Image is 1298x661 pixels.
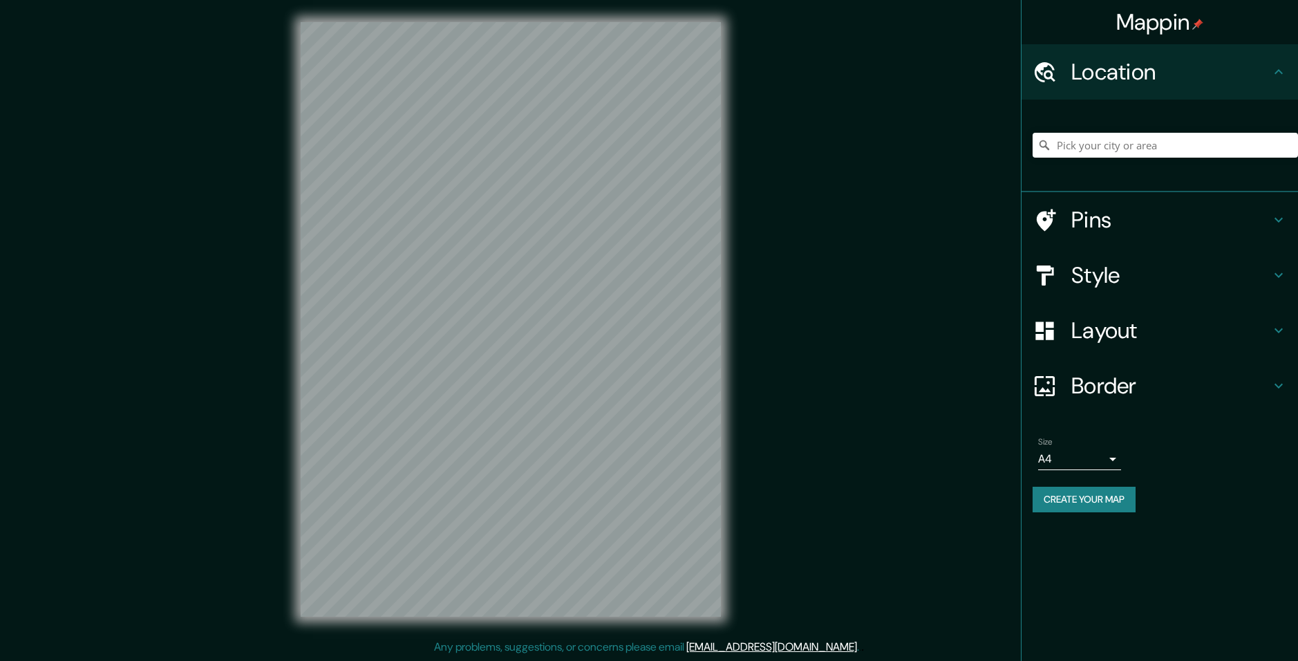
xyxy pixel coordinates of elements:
[1071,58,1270,86] h4: Location
[1022,192,1298,248] div: Pins
[1033,487,1136,512] button: Create your map
[1022,248,1298,303] div: Style
[1022,358,1298,413] div: Border
[1022,44,1298,100] div: Location
[1192,19,1203,30] img: pin-icon.png
[686,640,857,654] a: [EMAIL_ADDRESS][DOMAIN_NAME]
[861,639,864,655] div: .
[1022,303,1298,358] div: Layout
[1038,448,1121,470] div: A4
[1071,261,1270,289] h4: Style
[1116,8,1204,36] h4: Mappin
[301,22,721,617] canvas: Map
[1071,206,1270,234] h4: Pins
[1033,133,1298,158] input: Pick your city or area
[1071,372,1270,400] h4: Border
[1071,317,1270,344] h4: Layout
[1038,436,1053,448] label: Size
[859,639,861,655] div: .
[434,639,859,655] p: Any problems, suggestions, or concerns please email .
